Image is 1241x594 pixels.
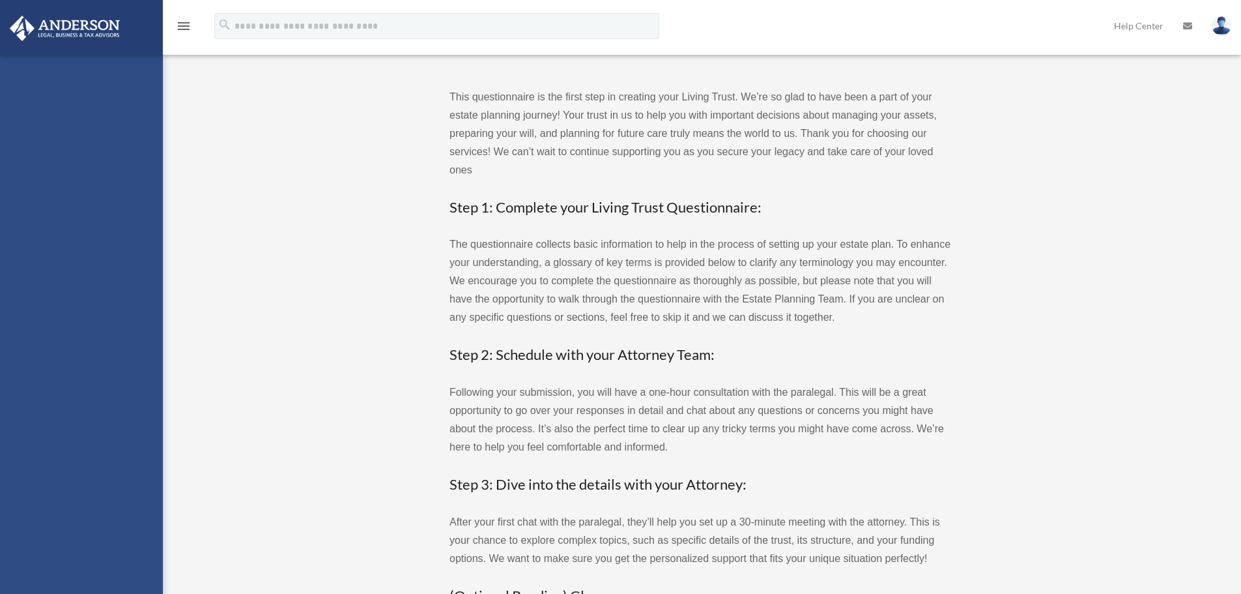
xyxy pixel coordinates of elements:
p: This questionnaire is the first step in creating your Living Trust. We’re so glad to have been a ... [449,88,951,179]
img: User Pic [1212,16,1231,35]
h3: Step 3: Dive into the details with your Attorney: [449,475,951,495]
h3: Step 2: Schedule with your Attorney Team: [449,345,951,365]
p: Following your submission, you will have a one-hour consultation with the paralegal. This will be... [449,383,951,456]
i: search [218,18,232,32]
img: Anderson Advisors Platinum Portal [6,16,124,41]
p: After your first chat with the paralegal, they’ll help you set up a 30-minute meeting with the at... [449,513,951,568]
p: The questionnaire collects basic information to help in the process of setting up your estate pla... [449,235,951,327]
h3: Step 1: Complete your Living Trust Questionnaire: [449,198,951,218]
a: menu [176,23,192,34]
i: menu [176,18,192,34]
